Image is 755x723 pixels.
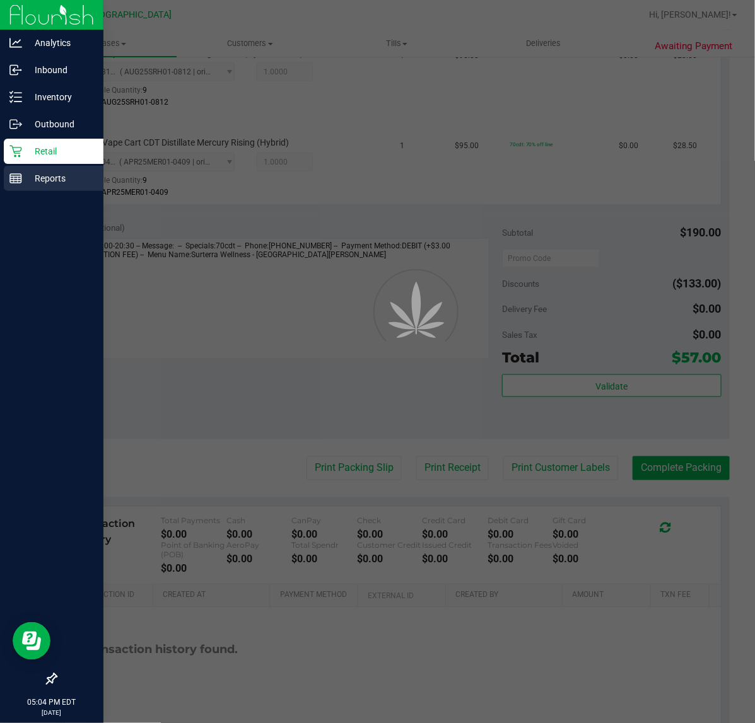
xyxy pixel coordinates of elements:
[22,117,98,132] p: Outbound
[9,172,22,185] inline-svg: Reports
[22,62,98,78] p: Inbound
[22,35,98,50] p: Analytics
[9,64,22,76] inline-svg: Inbound
[9,37,22,49] inline-svg: Analytics
[9,118,22,130] inline-svg: Outbound
[9,145,22,158] inline-svg: Retail
[13,622,50,660] iframe: Resource center
[22,90,98,105] p: Inventory
[6,697,98,708] p: 05:04 PM EDT
[6,708,98,717] p: [DATE]
[22,171,98,186] p: Reports
[22,144,98,159] p: Retail
[9,91,22,103] inline-svg: Inventory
